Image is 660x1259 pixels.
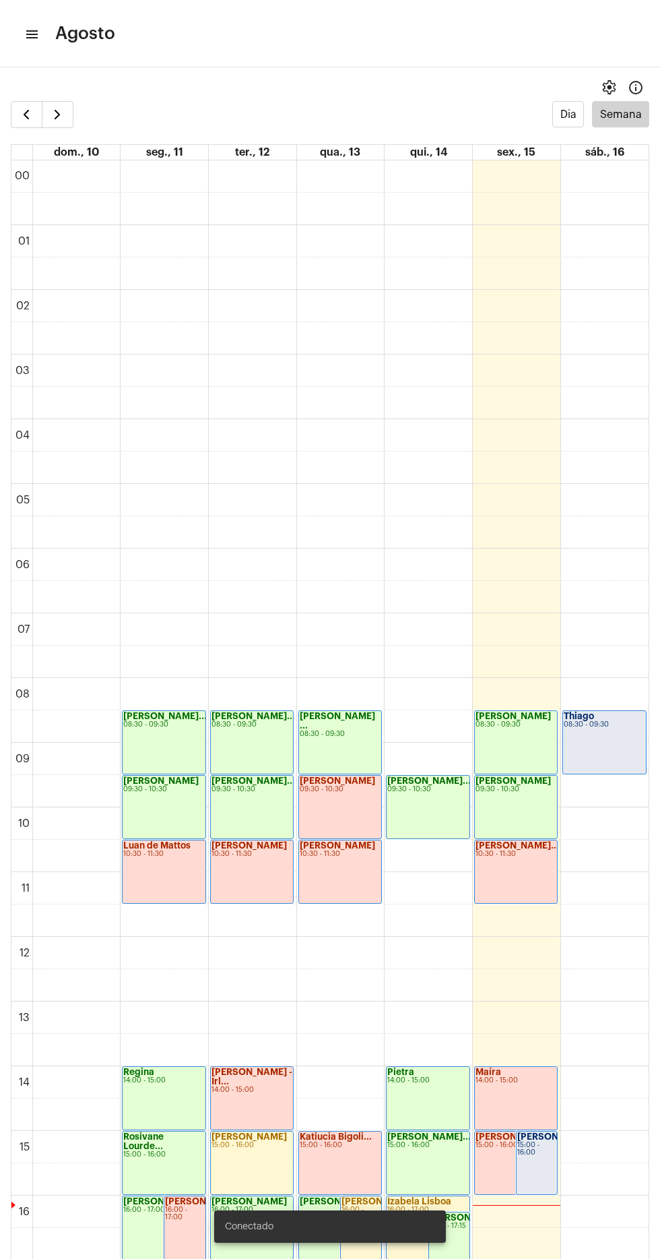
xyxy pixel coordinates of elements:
div: 08:30 - 09:30 [300,731,381,738]
div: 14 [16,1076,32,1088]
div: 08:30 - 09:30 [475,721,556,729]
strong: [PERSON_NAME] [211,1132,287,1141]
strong: [PERSON_NAME] [475,776,551,785]
div: 01 [15,235,32,247]
div: 10:30 - 11:30 [475,851,556,858]
strong: Maíra [475,1068,501,1076]
strong: [PERSON_NAME]... [387,1132,471,1141]
strong: [PERSON_NAME]... [165,1197,249,1206]
strong: [PERSON_NAME] [300,841,375,850]
div: 15:00 - 16:00 [123,1151,204,1159]
div: 09:30 - 10:30 [300,786,381,793]
strong: Thiago [564,712,594,720]
button: Próximo Semana [42,101,73,128]
div: 03 [13,365,32,377]
strong: Pietra [387,1068,414,1076]
a: 16 de agosto de 2025 [583,145,627,160]
div: 16:00 - 17:00 [165,1206,204,1221]
strong: [PERSON_NAME] [517,1132,593,1141]
strong: [PERSON_NAME] [475,712,551,720]
div: 05 [13,494,32,506]
span: Conectado [225,1220,273,1233]
div: 14:00 - 15:00 [211,1086,292,1094]
a: 13 de agosto de 2025 [317,145,363,160]
strong: [PERSON_NAME] [123,776,199,785]
div: 12 [17,947,32,959]
strong: [PERSON_NAME]... [211,776,295,785]
strong: [PERSON_NAME] [211,841,287,850]
a: 11 de agosto de 2025 [143,145,186,160]
span: Agosto [55,23,115,44]
div: 08:30 - 09:30 [211,721,292,729]
strong: [PERSON_NAME] [430,1213,505,1222]
div: 15:00 - 16:00 [211,1142,292,1149]
div: 14:00 - 15:00 [123,1077,204,1084]
div: 09:30 - 10:30 [123,786,204,793]
div: 08:30 - 09:30 [123,721,204,729]
mat-icon: sidenav icon [24,26,38,42]
div: 15:00 - 16:00 [475,1142,556,1149]
strong: Luan de Mattos [123,841,191,850]
div: 14:00 - 15:00 [387,1077,468,1084]
div: 09:30 - 10:30 [211,786,292,793]
div: 07 [15,623,32,636]
button: Dia [552,101,584,127]
button: settings [595,74,622,101]
div: 02 [13,300,32,312]
div: 15:00 - 16:00 [517,1142,556,1157]
strong: Regina [123,1068,154,1076]
a: 15 de agosto de 2025 [494,145,538,160]
strong: [PERSON_NAME]... [211,712,295,720]
a: 14 de agosto de 2025 [407,145,450,160]
span: settings [601,80,617,96]
div: 10 [15,818,32,830]
div: 06 [13,559,32,571]
div: 10:30 - 11:30 [211,851,292,858]
div: 15:00 - 16:00 [387,1142,468,1149]
strong: [PERSON_NAME] - Irl... [211,1068,292,1086]
div: 13 [16,1012,32,1024]
button: Info [622,74,649,101]
div: 16:00 - 17:00 [123,1206,204,1214]
button: Semana [592,101,649,127]
a: 12 de agosto de 2025 [232,145,272,160]
strong: [PERSON_NAME]... [475,841,559,850]
strong: [PERSON_NAME] [475,1132,551,1141]
mat-icon: Info [628,80,644,96]
strong: Katiucia Bigoli... [300,1132,372,1141]
div: 08:30 - 09:30 [564,721,645,729]
div: 16 [16,1206,32,1218]
div: 15:00 - 16:00 [300,1142,381,1149]
div: 10:30 - 11:30 [300,851,381,858]
strong: [PERSON_NAME] [300,776,375,785]
strong: [PERSON_NAME]... [123,712,207,720]
div: 09 [13,753,32,765]
div: 15 [17,1141,32,1153]
div: 11 [19,882,32,894]
div: 04 [13,429,32,441]
strong: [PERSON_NAME]... [387,776,471,785]
strong: [PERSON_NAME] ... [300,712,375,730]
strong: [PERSON_NAME] [123,1197,199,1206]
button: Semana Anterior [11,101,42,128]
div: 08 [13,688,32,700]
div: 10:30 - 11:30 [123,851,204,858]
a: 10 de agosto de 2025 [51,145,102,160]
div: 09:30 - 10:30 [387,786,468,793]
strong: Rosivane Lourde... [123,1132,164,1150]
div: 14:00 - 15:00 [475,1077,556,1084]
div: 09:30 - 10:30 [475,786,556,793]
div: 00 [12,170,32,182]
